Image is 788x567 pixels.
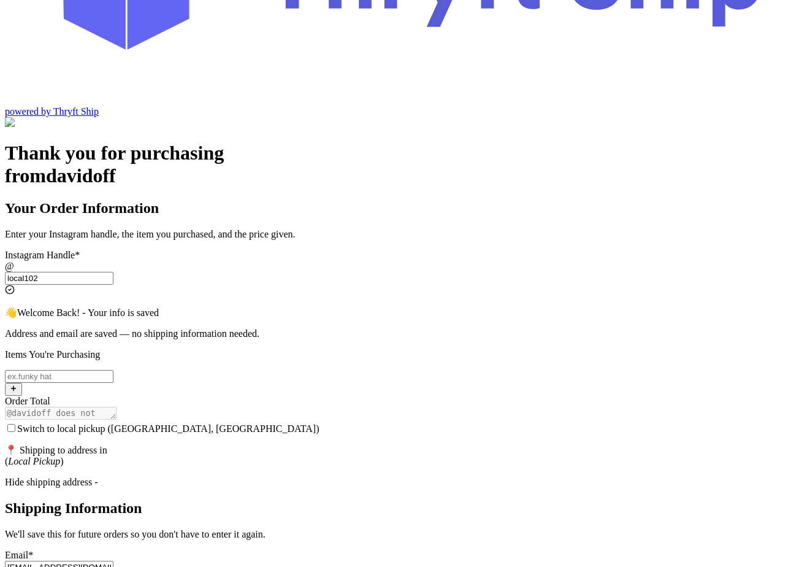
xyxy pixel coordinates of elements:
p: We'll save this for future orders so you don't have to enter it again. [5,529,783,540]
p: 📍 Shipping to address in ( ) [5,444,783,467]
span: davidoff [46,164,116,187]
p: Enter your Instagram handle, the item you purchased, and the price given. [5,229,783,240]
h2: Shipping Information [5,500,783,517]
span: Welcome Back! - Your info is saved [17,307,159,318]
div: Hide shipping address - [5,477,783,488]
label: Instagram Handle [5,250,80,260]
label: Email [5,550,33,560]
a: powered by Thryft Ship [5,106,99,117]
em: Local Pickup [8,456,60,466]
p: Items You're Purchasing [5,349,783,360]
h1: Thank you for purchasing from [5,142,783,187]
input: ex.funky hat [5,370,113,383]
div: Order Total [5,396,783,407]
h2: Your Order Information [5,200,783,217]
span: Switch to local pickup ([GEOGRAPHIC_DATA], [GEOGRAPHIC_DATA]) [17,423,319,434]
div: @ [5,261,783,272]
span: 👋 [5,307,17,318]
input: Switch to local pickup ([GEOGRAPHIC_DATA], [GEOGRAPHIC_DATA]) [7,424,15,432]
p: Address and email are saved — no shipping information needed. [5,328,783,339]
img: Customer Form Background [5,117,127,128]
